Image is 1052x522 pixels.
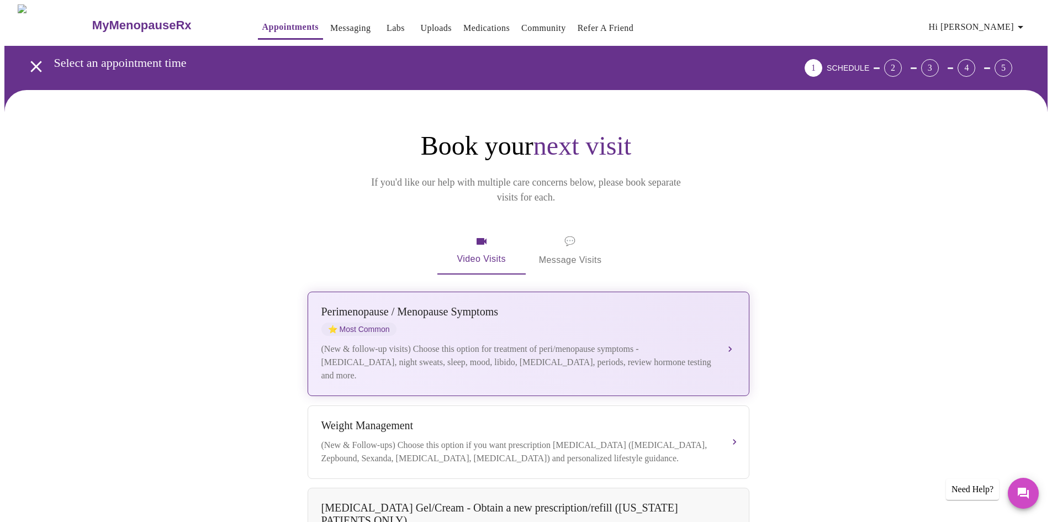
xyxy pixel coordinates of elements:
[262,19,319,35] a: Appointments
[463,20,510,36] a: Medications
[356,175,696,205] p: If you'd like our help with multiple care concerns below, please book separate visits for each.
[308,292,749,396] button: Perimenopause / Menopause SymptomsstarMost Common(New & follow-up visits) Choose this option for ...
[305,130,747,162] h1: Book your
[958,59,975,77] div: 4
[573,17,638,39] button: Refer a Friend
[416,17,456,39] button: Uploads
[921,59,939,77] div: 3
[884,59,902,77] div: 2
[92,18,192,33] h3: MyMenopauseRx
[378,17,413,39] button: Labs
[521,20,566,36] a: Community
[308,405,749,479] button: Weight Management(New & Follow-ups) Choose this option if you want prescription [MEDICAL_DATA] ([...
[946,479,999,500] div: Need Help?
[578,20,634,36] a: Refer a Friend
[459,17,514,39] button: Medications
[995,59,1012,77] div: 5
[539,234,602,268] span: Message Visits
[321,419,713,432] div: Weight Management
[91,6,235,45] a: MyMenopauseRx
[805,59,822,77] div: 1
[451,235,512,267] span: Video Visits
[328,325,337,334] span: star
[20,50,52,83] button: open drawer
[321,439,713,465] div: (New & Follow-ups) Choose this option if you want prescription [MEDICAL_DATA] ([MEDICAL_DATA], Ze...
[924,16,1032,38] button: Hi [PERSON_NAME]
[321,323,397,336] span: Most Common
[929,19,1027,35] span: Hi [PERSON_NAME]
[321,342,713,382] div: (New & follow-up visits) Choose this option for treatment of peri/menopause symptoms - [MEDICAL_D...
[827,64,869,72] span: SCHEDULE
[517,17,570,39] button: Community
[330,20,371,36] a: Messaging
[321,305,713,318] div: Perimenopause / Menopause Symptoms
[18,4,91,46] img: MyMenopauseRx Logo
[564,234,575,249] span: message
[1008,478,1039,509] button: Messages
[533,131,631,160] span: next visit
[420,20,452,36] a: Uploads
[387,20,405,36] a: Labs
[326,17,375,39] button: Messaging
[54,56,743,70] h3: Select an appointment time
[258,16,323,40] button: Appointments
